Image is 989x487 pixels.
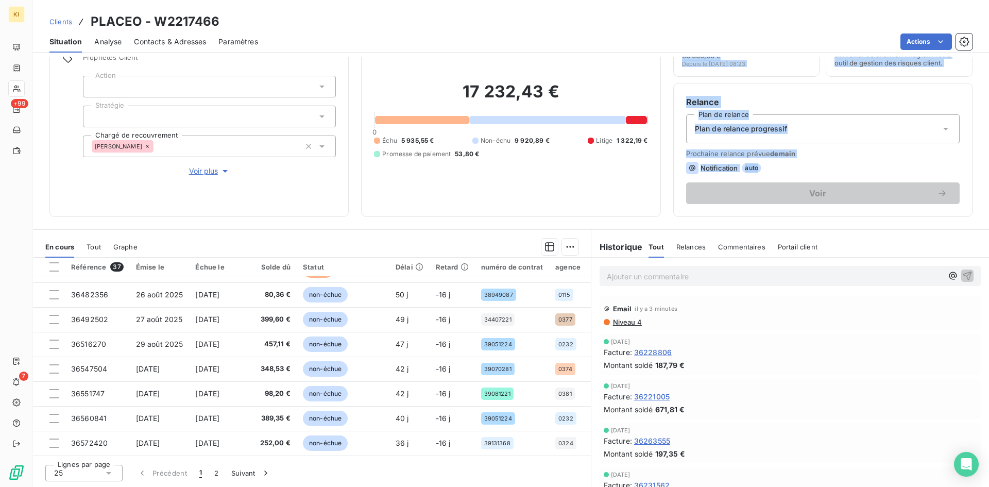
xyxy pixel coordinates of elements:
[49,16,72,27] a: Clients
[303,263,383,271] div: Statut
[136,414,160,423] span: [DATE]
[436,389,451,398] span: -16 j
[255,339,291,349] span: 457,11 €
[71,389,105,398] span: 36551747
[484,415,512,422] span: 39051224
[71,364,107,373] span: 36547504
[396,290,408,299] span: 50 j
[634,347,672,358] span: 36228806
[604,404,653,415] span: Montant soldé
[193,462,208,484] button: 1
[195,389,219,398] span: [DATE]
[396,364,409,373] span: 42 j
[49,18,72,26] span: Clients
[199,468,202,478] span: 1
[255,290,291,300] span: 80,36 €
[71,439,108,447] span: 36572420
[954,452,979,477] div: Open Intercom Messenger
[655,360,685,371] span: 187,79 €
[255,314,291,325] span: 399,60 €
[770,149,795,158] span: demain
[611,472,630,478] span: [DATE]
[136,389,160,398] span: [DATE]
[604,347,632,358] span: Facture :
[71,414,107,423] span: 36560841
[71,315,108,324] span: 36492502
[900,33,952,50] button: Actions
[255,389,291,399] span: 98,20 €
[208,462,225,484] button: 2
[611,427,630,433] span: [DATE]
[19,372,28,381] span: 7
[396,315,409,324] span: 49 j
[136,290,183,299] span: 26 août 2025
[303,337,348,352] span: non-échue
[154,142,162,151] input: Ajouter une valeur
[778,243,817,251] span: Portail client
[834,51,964,67] span: Surveiller ce client en intégrant votre outil de gestion des risques client.
[558,366,572,372] span: 0374
[83,53,336,68] span: Propriétés Client
[49,37,82,47] span: Situation
[695,124,788,134] span: Plan de relance progressif
[555,263,581,271] div: agence
[87,243,101,251] span: Tout
[436,364,451,373] span: -16 j
[718,243,765,251] span: Commentaires
[484,391,510,397] span: 39081221
[604,391,632,402] span: Facture :
[701,164,738,172] span: Notification
[255,364,291,374] span: 348,53 €
[484,366,511,372] span: 39070281
[218,37,258,47] span: Paramètres
[558,391,572,397] span: 0381
[686,96,960,108] h6: Relance
[558,292,570,298] span: 0115
[71,340,106,348] span: 36516270
[195,364,219,373] span: [DATE]
[255,438,291,448] span: 252,00 €
[436,263,469,271] div: Retard
[136,263,183,271] div: Émise le
[655,448,685,459] span: 197,35 €
[613,305,632,313] span: Email
[611,339,630,345] span: [DATE]
[303,435,348,451] span: non-échue
[436,315,451,324] span: -16 j
[136,364,160,373] span: [DATE]
[303,386,348,401] span: non-échue
[8,464,25,481] img: Logo LeanPay
[676,243,706,251] span: Relances
[134,37,206,47] span: Contacts & Adresses
[396,263,423,271] div: Délai
[303,287,348,303] span: non-échue
[611,383,630,389] span: [DATE]
[195,340,219,348] span: [DATE]
[655,404,685,415] span: 671,81 €
[303,361,348,377] span: non-échue
[54,468,63,478] span: 25
[455,149,479,159] span: 53,80 €
[396,439,409,447] span: 36 j
[136,439,160,447] span: [DATE]
[649,243,664,251] span: Tout
[8,6,25,23] div: KI
[634,435,670,446] span: 36263555
[484,292,513,298] span: 38949087
[481,263,543,271] div: numéro de contrat
[635,306,677,312] span: il y a 3 minutes
[617,136,648,145] span: 1 322,19 €
[396,389,409,398] span: 42 j
[481,136,510,145] span: Non-échu
[255,413,291,424] span: 389,35 €
[71,262,124,272] div: Référence
[686,149,960,158] span: Prochaine relance prévue
[255,263,291,271] div: Solde dû
[484,316,511,323] span: 34407221
[558,316,572,323] span: 0377
[604,448,653,459] span: Montant soldé
[92,82,100,91] input: Ajouter une valeur
[95,143,142,149] span: [PERSON_NAME]
[303,411,348,426] span: non-échue
[484,341,512,347] span: 39051224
